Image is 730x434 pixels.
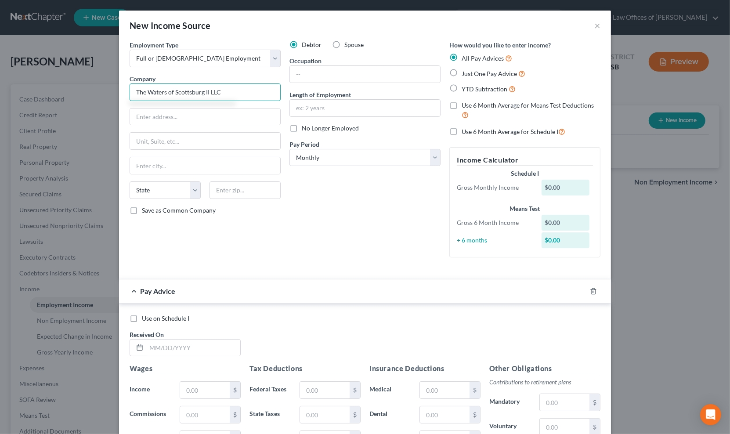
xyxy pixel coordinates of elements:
[452,218,537,227] div: Gross 6 Month Income
[300,382,350,398] input: 0.00
[365,406,415,423] label: Dental
[125,406,175,423] label: Commissions
[289,90,351,99] label: Length of Employment
[300,406,350,423] input: 0.00
[289,141,319,148] span: Pay Period
[470,382,480,398] div: $
[542,180,590,195] div: $0.00
[230,382,240,398] div: $
[350,382,360,398] div: $
[210,181,281,199] input: Enter zip...
[470,406,480,423] div: $
[302,41,322,48] span: Debtor
[245,381,295,399] label: Federal Taxes
[369,363,481,374] h5: Insurance Deductions
[130,133,280,149] input: Unit, Suite, etc...
[142,206,216,214] span: Save as Common Company
[130,83,281,101] input: Search company by name...
[462,54,504,62] span: All Pay Advices
[457,155,593,166] h5: Income Calculator
[452,183,537,192] div: Gross Monthly Income
[420,406,470,423] input: 0.00
[245,406,295,423] label: State Taxes
[140,287,175,295] span: Pay Advice
[142,315,189,322] span: Use on Schedule I
[290,66,440,83] input: --
[489,378,600,387] p: Contributions to retirement plans
[130,75,155,83] span: Company
[130,108,280,125] input: Enter address...
[344,41,364,48] span: Spouse
[249,363,361,374] h5: Tax Deductions
[542,215,590,231] div: $0.00
[290,100,440,116] input: ex: 2 years
[130,363,241,374] h5: Wages
[594,20,600,31] button: ×
[489,363,600,374] h5: Other Obligations
[485,394,535,411] label: Mandatory
[130,331,164,338] span: Received On
[365,381,415,399] label: Medical
[180,382,230,398] input: 0.00
[542,232,590,248] div: $0.00
[130,157,280,174] input: Enter city...
[130,19,211,32] div: New Income Source
[130,385,150,393] span: Income
[302,124,359,132] span: No Longer Employed
[180,406,230,423] input: 0.00
[130,41,178,49] span: Employment Type
[452,236,537,245] div: ÷ 6 months
[700,404,721,425] div: Open Intercom Messenger
[457,169,593,178] div: Schedule I
[420,382,470,398] input: 0.00
[457,204,593,213] div: Means Test
[589,394,600,411] div: $
[462,85,507,93] span: YTD Subtraction
[462,70,517,77] span: Just One Pay Advice
[449,40,551,50] label: How would you like to enter income?
[462,128,558,135] span: Use 6 Month Average for Schedule I
[230,406,240,423] div: $
[462,101,594,109] span: Use 6 Month Average for Means Test Deductions
[350,406,360,423] div: $
[289,56,322,65] label: Occupation
[540,394,589,411] input: 0.00
[146,340,240,356] input: MM/DD/YYYY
